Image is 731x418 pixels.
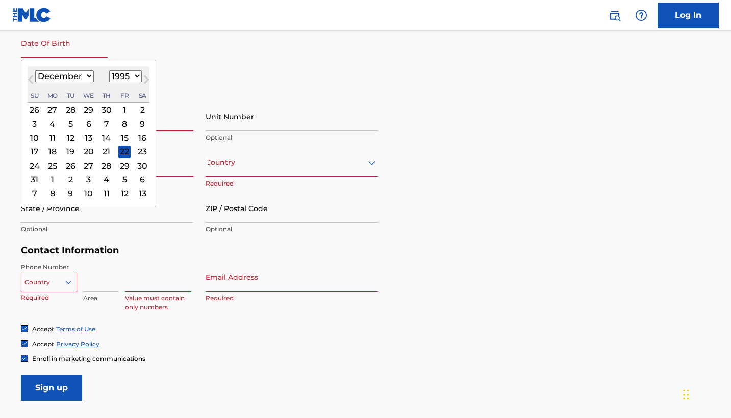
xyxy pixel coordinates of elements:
div: Choose Wednesday, December 20th, 1995 [82,145,94,158]
img: checkbox [21,326,28,332]
div: Choose Monday, November 27th, 1995 [46,103,58,116]
div: Sunday [28,89,40,101]
div: Choose Friday, January 12th, 1996 [118,187,131,199]
div: Choose Monday, January 1st, 1996 [46,173,58,186]
div: Choose Tuesday, December 26th, 1995 [64,160,77,172]
div: Choose Friday, December 8th, 1995 [118,118,131,130]
span: Accept [32,325,54,333]
div: Choose Wednesday, November 29th, 1995 [82,103,94,116]
div: Choose Wednesday, January 3rd, 1996 [82,173,94,186]
div: Choose Monday, December 4th, 1995 [46,118,58,130]
div: Choose Wednesday, December 6th, 1995 [82,118,94,130]
p: Required [206,179,378,188]
div: Thursday [100,89,112,101]
img: checkbox [21,341,28,347]
div: Choose Thursday, January 11th, 1996 [100,187,112,199]
div: Choose Sunday, January 7th, 1996 [28,187,40,199]
div: Choose Wednesday, December 27th, 1995 [82,160,94,172]
div: Choose Friday, January 5th, 1996 [118,173,131,186]
img: search [609,9,621,21]
span: Accept [32,340,54,348]
div: Drag [683,379,689,410]
h5: Contact Information [21,245,378,256]
div: Choose Saturday, December 30th, 1995 [136,160,148,172]
div: Wednesday [82,89,94,101]
div: Choose Monday, December 25th, 1995 [46,160,58,172]
div: Choose Monday, January 8th, 1996 [46,187,58,199]
div: Choose Saturday, December 16th, 1995 [136,132,148,144]
div: Choose Wednesday, December 13th, 1995 [82,132,94,144]
div: Choose Sunday, December 10th, 1995 [28,132,40,144]
p: Value must contain only numbers [125,294,191,312]
h5: Personal Address [21,91,711,102]
div: Monday [46,89,58,101]
div: Choose Saturday, January 6th, 1996 [136,173,148,186]
div: Friday [118,89,131,101]
p: Optional [21,225,193,234]
div: Choose Thursday, November 30th, 1995 [100,103,112,116]
a: Public Search [604,5,625,25]
div: Choose Thursday, December 14th, 1995 [100,132,112,144]
div: Choose Wednesday, January 10th, 1996 [82,187,94,199]
div: Choose Sunday, December 24th, 1995 [28,160,40,172]
div: Choose Tuesday, December 19th, 1995 [64,145,77,158]
div: Choose Thursday, December 28th, 1995 [100,160,112,172]
div: Choose Sunday, December 3rd, 1995 [28,118,40,130]
div: Help [631,5,651,25]
div: Choose Friday, December 29th, 1995 [118,160,131,172]
a: Privacy Policy [56,340,99,348]
div: Choose Sunday, December 17th, 1995 [28,145,40,158]
div: Choose Date [21,60,156,207]
div: Choose Tuesday, January 9th, 1996 [64,187,77,199]
div: Choose Tuesday, December 12th, 1995 [64,132,77,144]
img: checkbox [21,355,28,361]
div: Choose Saturday, January 13th, 1996 [136,187,148,199]
p: Optional [206,133,378,142]
div: Choose Saturday, December 23rd, 1995 [136,145,148,158]
div: Choose Thursday, January 4th, 1996 [100,173,112,186]
div: Saturday [136,89,148,101]
div: Choose Saturday, December 2nd, 1995 [136,103,148,116]
div: Tuesday [64,89,77,101]
p: Required [206,294,378,303]
div: Choose Thursday, December 21st, 1995 [100,145,112,158]
span: Enroll in marketing communications [32,355,145,362]
a: Terms of Use [56,325,95,333]
div: Choose Monday, December 18th, 1995 [46,145,58,158]
p: Required [21,293,77,302]
div: Month December, 1995 [28,103,149,200]
div: Choose Friday, December 1st, 1995 [118,103,131,116]
button: Previous Month [22,73,39,90]
div: Choose Sunday, November 26th, 1995 [28,103,40,116]
iframe: Chat Widget [680,369,731,418]
div: Choose Thursday, December 7th, 1995 [100,118,112,130]
div: Choose Tuesday, December 5th, 1995 [64,118,77,130]
img: MLC Logo [12,8,52,22]
a: Log In [658,3,719,28]
img: help [635,9,647,21]
div: Choose Tuesday, November 28th, 1995 [64,103,77,116]
div: Choose Friday, December 15th, 1995 [118,132,131,144]
button: Next Month [138,73,155,90]
div: Choose Tuesday, January 2nd, 1996 [64,173,77,186]
p: Area [83,294,119,303]
div: Choose Saturday, December 9th, 1995 [136,118,148,130]
input: Sign up [21,375,82,401]
div: Choose Monday, December 11th, 1995 [46,132,58,144]
p: Optional [206,225,378,234]
div: Choose Friday, December 22nd, 1995 [118,145,131,158]
div: Choose Sunday, December 31st, 1995 [28,173,40,186]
